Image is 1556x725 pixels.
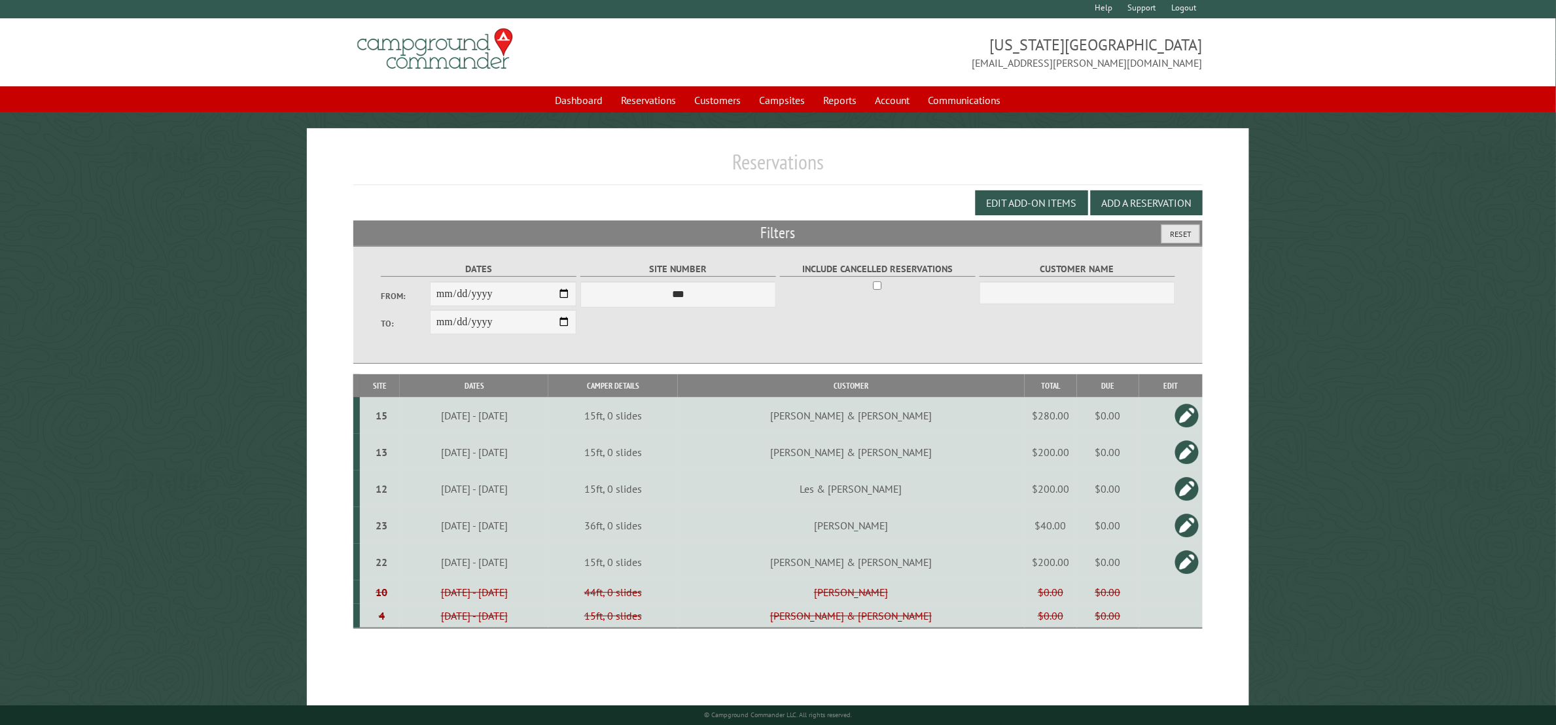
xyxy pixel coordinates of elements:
[548,604,677,628] td: 15ft, 0 slides
[548,434,677,470] td: 15ft, 0 slides
[365,556,398,569] div: 22
[548,470,677,507] td: 15ft, 0 slides
[548,580,677,604] td: 44ft, 0 slides
[402,609,546,622] div: [DATE] - [DATE]
[1139,374,1203,397] th: Edit
[548,374,677,397] th: Camper Details
[1025,374,1077,397] th: Total
[678,580,1025,604] td: [PERSON_NAME]
[381,290,430,302] label: From:
[381,262,576,277] label: Dates
[678,397,1025,434] td: [PERSON_NAME] & [PERSON_NAME]
[1077,544,1139,580] td: $0.00
[360,374,400,397] th: Site
[678,374,1025,397] th: Customer
[1025,507,1077,544] td: $40.00
[678,604,1025,628] td: [PERSON_NAME] & [PERSON_NAME]
[381,317,430,330] label: To:
[353,24,517,75] img: Campground Commander
[1161,224,1200,243] button: Reset
[365,409,398,422] div: 15
[365,482,398,495] div: 12
[1077,434,1139,470] td: $0.00
[614,88,684,113] a: Reservations
[816,88,865,113] a: Reports
[1025,397,1077,434] td: $280.00
[687,88,749,113] a: Customers
[752,88,813,113] a: Campsites
[704,711,852,719] small: © Campground Commander LLC. All rights reserved.
[1025,580,1077,604] td: $0.00
[980,262,1175,277] label: Customer Name
[402,519,546,532] div: [DATE] - [DATE]
[402,586,546,599] div: [DATE] - [DATE]
[678,434,1025,470] td: [PERSON_NAME] & [PERSON_NAME]
[678,544,1025,580] td: [PERSON_NAME] & [PERSON_NAME]
[1077,604,1139,628] td: $0.00
[548,397,677,434] td: 15ft, 0 slides
[1025,604,1077,628] td: $0.00
[365,586,398,599] div: 10
[580,262,776,277] label: Site Number
[1025,434,1077,470] td: $200.00
[780,262,976,277] label: Include Cancelled Reservations
[548,507,677,544] td: 36ft, 0 slides
[400,374,548,397] th: Dates
[402,409,546,422] div: [DATE] - [DATE]
[365,446,398,459] div: 13
[976,190,1088,215] button: Edit Add-on Items
[402,446,546,459] div: [DATE] - [DATE]
[678,507,1025,544] td: [PERSON_NAME]
[1077,470,1139,507] td: $0.00
[1077,507,1139,544] td: $0.00
[402,556,546,569] div: [DATE] - [DATE]
[1025,470,1077,507] td: $200.00
[1025,544,1077,580] td: $200.00
[1077,580,1139,604] td: $0.00
[921,88,1009,113] a: Communications
[548,88,611,113] a: Dashboard
[353,221,1202,245] h2: Filters
[1091,190,1203,215] button: Add a Reservation
[353,149,1202,185] h1: Reservations
[1077,374,1139,397] th: Due
[402,482,546,495] div: [DATE] - [DATE]
[868,88,918,113] a: Account
[365,519,398,532] div: 23
[548,544,677,580] td: 15ft, 0 slides
[1077,397,1139,434] td: $0.00
[778,34,1203,71] span: [US_STATE][GEOGRAPHIC_DATA] [EMAIL_ADDRESS][PERSON_NAME][DOMAIN_NAME]
[678,470,1025,507] td: Les & [PERSON_NAME]
[365,609,398,622] div: 4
